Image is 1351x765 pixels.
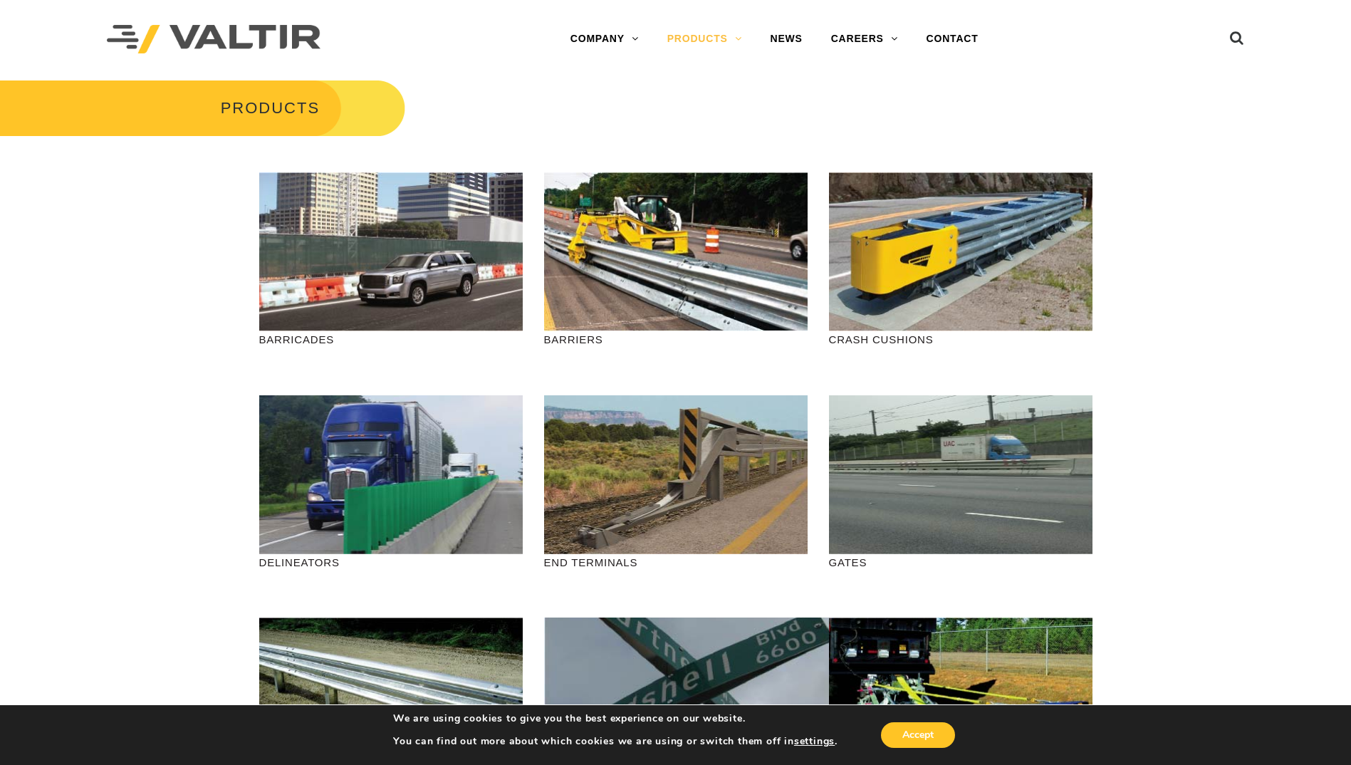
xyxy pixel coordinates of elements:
a: PRODUCTS [653,25,756,53]
p: CRASH CUSHIONS [829,331,1092,348]
p: We are using cookies to give you the best experience on our website. [393,712,838,725]
p: DELINEATORS [259,554,523,571]
a: CONTACT [912,25,993,53]
p: BARRICADES [259,331,523,348]
img: Valtir [107,25,320,54]
button: Accept [881,722,955,748]
a: NEWS [756,25,817,53]
p: END TERMINALS [544,554,808,571]
p: You can find out more about which cookies we are using or switch them off in . [393,735,838,748]
button: settings [794,735,835,748]
a: COMPANY [556,25,653,53]
a: CAREERS [817,25,912,53]
p: GATES [829,554,1092,571]
p: BARRIERS [544,331,808,348]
